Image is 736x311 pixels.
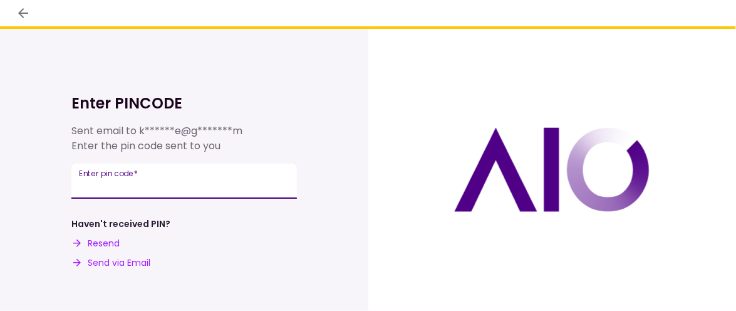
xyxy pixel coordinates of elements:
[71,256,150,270] button: Send via Email
[71,124,297,154] div: Sent email to Enter the pin code sent to you
[79,168,138,179] label: Enter pin code
[71,218,170,231] div: Haven't received PIN?
[71,93,297,113] h1: Enter PINCODE
[13,3,34,24] button: back
[454,127,650,212] img: AIO logo
[71,237,120,250] button: Resend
